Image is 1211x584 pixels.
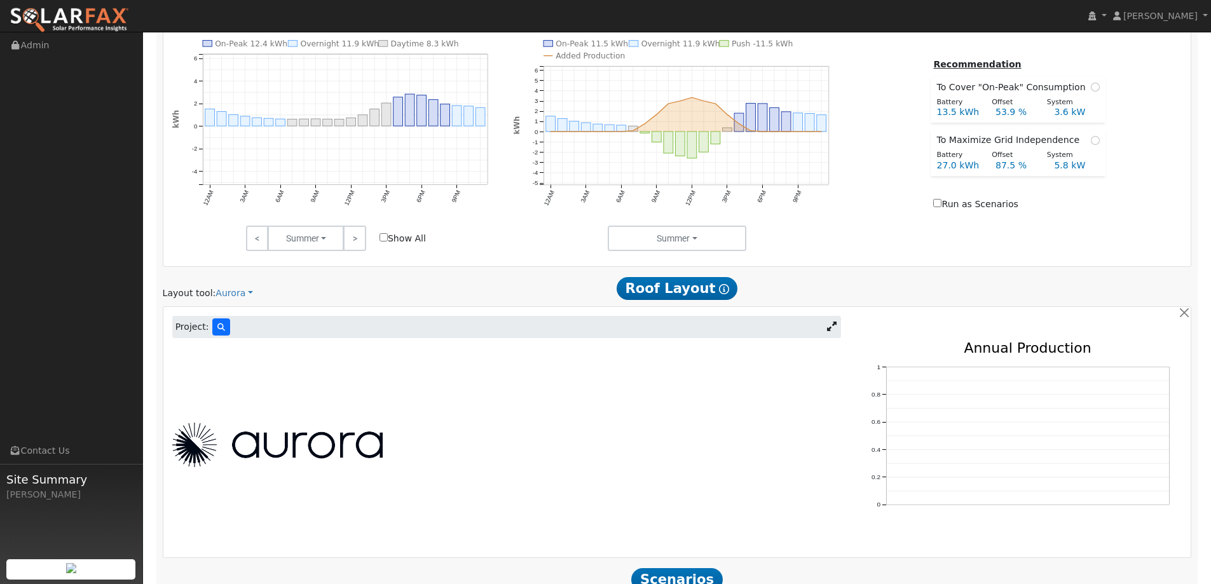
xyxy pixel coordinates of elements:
text: Annual Production [964,340,1091,356]
circle: onclick="" [597,130,599,133]
rect: onclick="" [228,114,238,126]
text: 0 [877,501,880,508]
rect: onclick="" [734,113,744,132]
span: Layout tool: [163,288,216,298]
circle: onclick="" [797,130,799,133]
div: Offset [985,150,1041,161]
text: 1 [535,118,538,125]
circle: onclick="" [691,96,694,98]
circle: onclick="" [620,130,623,133]
circle: onclick="" [726,113,729,116]
rect: onclick="" [405,94,414,126]
rect: onclick="" [570,121,579,131]
rect: onclick="" [417,95,427,126]
rect: onclick="" [264,118,273,126]
rect: onclick="" [711,132,720,144]
circle: onclick="" [785,130,788,133]
text: Summer Consumption with Solar [575,17,797,33]
rect: onclick="" [323,119,332,126]
div: 53.9 % [989,105,1047,119]
div: 3.6 kW [1048,105,1106,119]
text: 3 [535,97,538,104]
rect: onclick="" [617,125,626,132]
rect: onclick="" [781,111,791,131]
text: 3PM [380,189,391,203]
circle: onclick="" [573,130,576,133]
text: Added Production [556,51,625,60]
div: Offset [985,97,1041,108]
img: retrieve [66,563,76,573]
circle: onclick="" [561,130,564,133]
text: 6 [194,55,197,62]
div: [PERSON_NAME] [6,488,136,501]
text: 9AM [309,189,320,203]
rect: onclick="" [723,128,732,132]
text: Push -11.5 kWh [732,39,793,48]
circle: onclick="" [749,129,752,132]
text: -3 [533,158,538,165]
text: -5 [533,179,538,186]
circle: onclick="" [679,100,681,102]
rect: onclick="" [370,109,380,126]
text: 6 [535,66,538,73]
circle: onclick="" [820,130,823,133]
text: -1 [533,138,538,145]
text: 4 [535,87,538,94]
span: [PERSON_NAME] [1123,11,1198,21]
text: -4 [533,169,538,176]
text: 9PM [450,189,462,203]
text: 0.8 [872,391,880,398]
img: Aurora Logo [172,423,383,467]
rect: onclick="" [358,114,367,125]
circle: onclick="" [809,130,811,133]
span: To Cover "On-Peak" Consumption [936,81,1090,94]
label: Show All [380,232,426,245]
div: Battery [930,150,985,161]
text: 12PM [684,189,697,206]
circle: onclick="" [585,130,587,133]
span: To Maximize Grid Independence [936,133,1084,147]
circle: onclick="" [667,102,670,105]
text: 12PM [343,189,356,206]
text: Overnight 11.9 kWh [641,39,720,48]
text: 3AM [579,189,591,203]
rect: onclick="" [381,103,391,126]
text: 3PM [721,189,732,203]
text: On-Peak 11.5 kWh [556,39,628,48]
text: 0.6 [872,419,880,426]
rect: onclick="" [452,105,462,126]
rect: onclick="" [699,132,709,152]
rect: onclick="" [558,118,567,131]
div: 87.5 % [989,159,1047,172]
a: > [343,226,366,251]
text: 0 [535,128,538,135]
text: 9AM [650,189,661,203]
rect: onclick="" [817,114,826,131]
div: System [1040,150,1095,161]
text: 9PM [791,189,803,203]
rect: onclick="" [334,119,344,126]
circle: onclick="" [632,129,634,132]
text: -2 [191,145,197,152]
rect: onclick="" [593,124,603,132]
rect: onclick="" [217,111,226,126]
text: 12AM [543,189,556,206]
text: 0.2 [872,474,880,481]
div: 13.5 kWh [930,105,989,119]
rect: onclick="" [805,113,814,131]
input: Run as Scenarios [933,199,941,207]
text: -2 [533,148,538,155]
text: On-Peak 12.4 kWh [215,39,287,48]
rect: onclick="" [205,109,214,126]
rect: onclick="" [640,132,650,133]
circle: onclick="" [549,130,552,133]
circle: onclick="" [655,113,658,116]
text: 6PM [415,189,427,203]
text: kWh [512,116,521,134]
text: Daytime 8.3 kWh [391,39,459,48]
text: kWh [171,110,180,128]
rect: onclick="" [441,104,450,126]
rect: onclick="" [276,119,285,126]
circle: onclick="" [644,122,647,125]
text: 5 [535,76,538,83]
